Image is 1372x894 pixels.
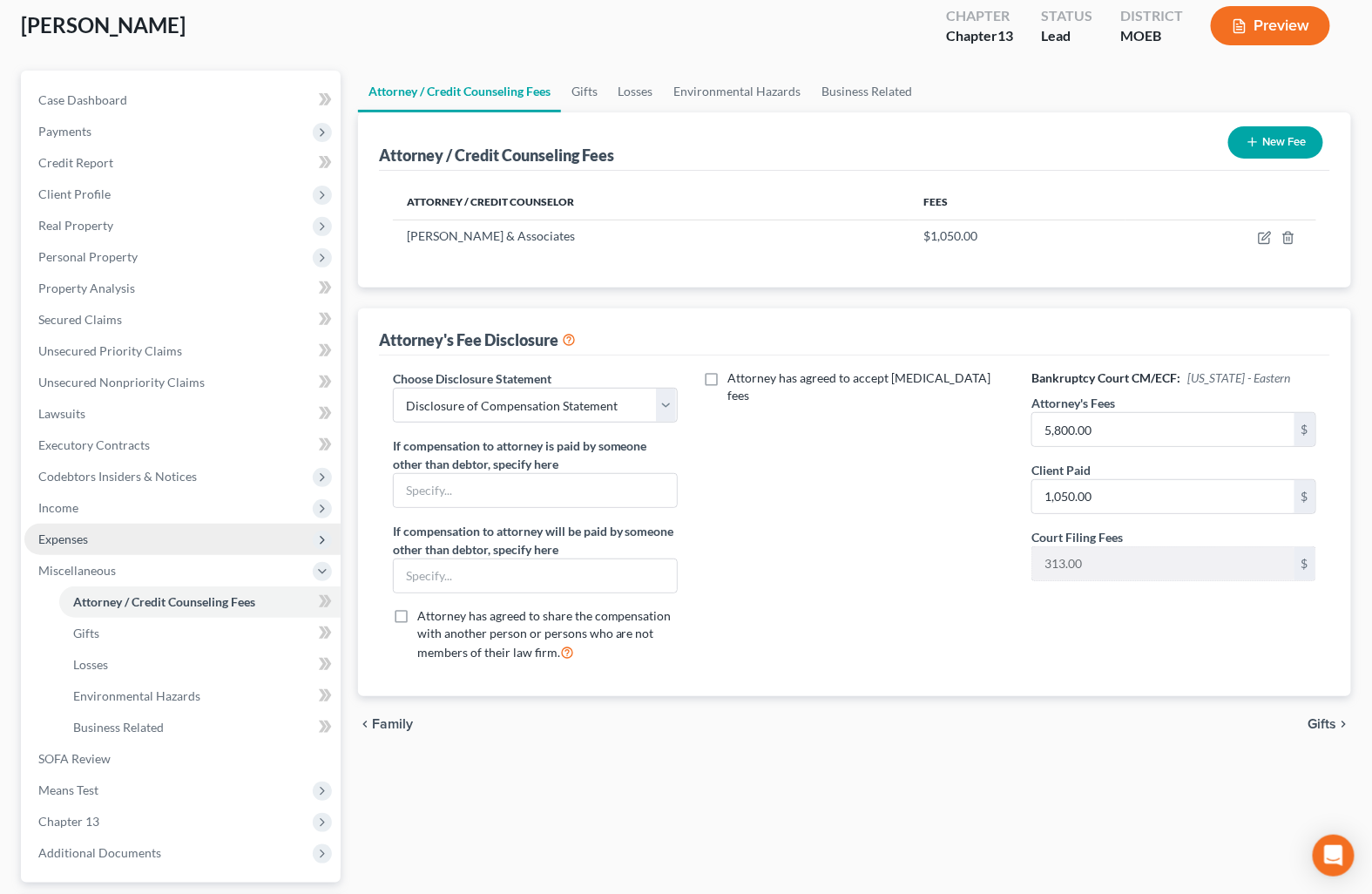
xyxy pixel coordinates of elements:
[24,147,341,179] a: Credit Report
[997,27,1013,44] span: 13
[38,782,98,797] span: Means Test
[393,437,678,473] label: If compensation to attorney is paid by someone other than debtor, specify here
[73,626,99,640] span: Gifts
[24,335,341,367] a: Unsecured Priority Claims
[73,657,108,672] span: Losses
[1294,547,1315,580] div: $
[59,649,341,681] a: Losses
[1308,717,1337,731] span: Gifts
[24,743,341,775] a: SOFA Review
[73,688,200,703] span: Environmental Hazards
[417,608,672,660] span: Attorney has agreed to share the compensation with another person or persons who are not members ...
[1031,461,1091,479] label: Client Paid
[59,586,341,618] a: Attorney / Credit Counseling Fees
[393,522,678,559] label: If compensation to attorney will be paid by someone other than debtor, specify here
[1308,717,1351,731] button: Gifts chevron_right
[1031,528,1123,546] label: Court Filing Fees
[38,124,91,139] span: Payments
[407,228,575,243] span: [PERSON_NAME] & Associates
[38,155,113,170] span: Credit Report
[407,195,574,208] span: Attorney / Credit Counselor
[21,12,186,37] span: [PERSON_NAME]
[379,329,576,350] div: Attorney's Fee Disclosure
[1031,369,1316,387] h6: Bankruptcy Court CM/ECF:
[1313,835,1355,877] div: Open Intercom Messenger
[1031,394,1115,412] label: Attorney's Fees
[38,406,85,421] span: Lawsuits
[24,85,341,116] a: Case Dashboard
[1041,6,1092,26] div: Status
[1294,413,1315,446] div: $
[59,618,341,649] a: Gifts
[38,751,111,766] span: SOFA Review
[38,532,88,546] span: Expenses
[38,249,138,264] span: Personal Property
[24,398,341,430] a: Lawsuits
[664,71,812,112] a: Environmental Hazards
[38,500,78,515] span: Income
[24,367,341,398] a: Unsecured Nonpriority Claims
[394,559,677,593] input: Specify...
[608,71,664,112] a: Losses
[1211,6,1330,45] button: Preview
[59,712,341,743] a: Business Related
[38,218,113,233] span: Real Property
[38,281,135,295] span: Property Analysis
[561,71,608,112] a: Gifts
[946,6,1013,26] div: Chapter
[38,312,122,327] span: Secured Claims
[372,717,413,731] span: Family
[923,228,977,243] span: $1,050.00
[358,71,561,112] a: Attorney / Credit Counseling Fees
[38,375,205,389] span: Unsecured Nonpriority Claims
[24,273,341,304] a: Property Analysis
[38,563,116,578] span: Miscellaneous
[393,369,551,388] label: Choose Disclosure Statement
[38,186,111,201] span: Client Profile
[358,717,413,731] button: chevron_left Family
[59,681,341,712] a: Environmental Hazards
[1041,26,1092,46] div: Lead
[24,430,341,461] a: Executory Contracts
[1032,547,1294,580] input: 0.00
[38,437,150,452] span: Executory Contracts
[379,145,614,166] div: Attorney / Credit Counseling Fees
[1337,717,1351,731] i: chevron_right
[38,814,99,829] span: Chapter 13
[38,845,161,860] span: Additional Documents
[38,343,182,358] span: Unsecured Priority Claims
[73,720,164,735] span: Business Related
[1294,480,1315,513] div: $
[1228,126,1323,159] button: New Fee
[1120,26,1183,46] div: MOEB
[1187,370,1290,385] span: [US_STATE] - Eastern
[923,195,948,208] span: Fees
[73,594,255,609] span: Attorney / Credit Counseling Fees
[812,71,923,112] a: Business Related
[24,304,341,335] a: Secured Claims
[1032,413,1294,446] input: 0.00
[728,370,991,403] span: Attorney has agreed to accept [MEDICAL_DATA] fees
[1120,6,1183,26] div: District
[358,717,372,731] i: chevron_left
[38,92,127,107] span: Case Dashboard
[38,469,197,484] span: Codebtors Insiders & Notices
[394,474,677,507] input: Specify...
[946,26,1013,46] div: Chapter
[1032,480,1294,513] input: 0.00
